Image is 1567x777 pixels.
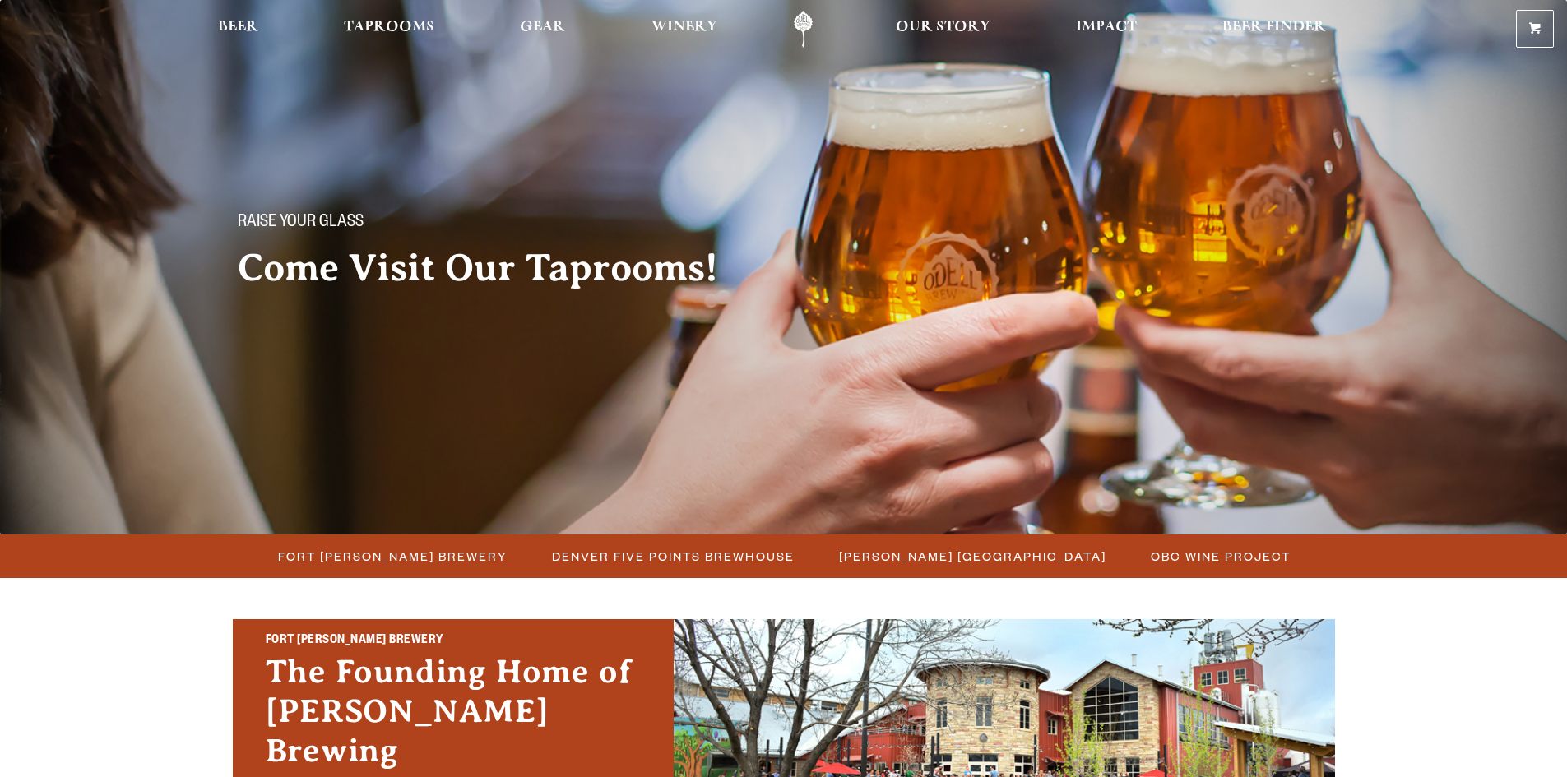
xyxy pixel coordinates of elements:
[829,544,1115,568] a: [PERSON_NAME] [GEOGRAPHIC_DATA]
[651,21,717,34] span: Winery
[1065,11,1147,48] a: Impact
[238,247,751,289] h2: Come Visit Our Taprooms!
[268,544,516,568] a: Fort [PERSON_NAME] Brewery
[207,11,269,48] a: Beer
[542,544,803,568] a: Denver Five Points Brewhouse
[1212,11,1337,48] a: Beer Finder
[238,213,364,234] span: Raise your glass
[1076,21,1137,34] span: Impact
[641,11,728,48] a: Winery
[509,11,576,48] a: Gear
[885,11,1001,48] a: Our Story
[839,544,1106,568] span: [PERSON_NAME] [GEOGRAPHIC_DATA]
[1141,544,1299,568] a: OBC Wine Project
[520,21,565,34] span: Gear
[218,21,258,34] span: Beer
[278,544,508,568] span: Fort [PERSON_NAME] Brewery
[266,631,641,652] h2: Fort [PERSON_NAME] Brewery
[552,544,795,568] span: Denver Five Points Brewhouse
[772,11,834,48] a: Odell Home
[333,11,445,48] a: Taprooms
[1222,21,1326,34] span: Beer Finder
[344,21,434,34] span: Taprooms
[896,21,990,34] span: Our Story
[1151,544,1291,568] span: OBC Wine Project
